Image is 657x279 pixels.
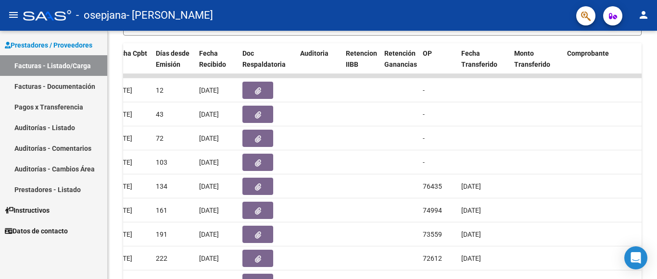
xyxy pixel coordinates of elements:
span: 191 [156,230,167,238]
span: [DATE] [461,206,481,214]
datatable-header-cell: Fecha Recibido [195,43,239,85]
span: Retencion IIBB [346,49,377,68]
span: Fecha Transferido [461,49,497,68]
span: Auditoria [300,49,328,57]
span: [DATE] [199,110,219,118]
span: Datos de contacto [5,226,68,236]
span: [DATE] [199,255,219,262]
datatable-header-cell: Auditoria [296,43,342,85]
span: 103 [156,158,167,166]
span: [DATE] [199,86,219,94]
span: 72 [156,134,164,142]
span: [DATE] [199,206,219,214]
span: Comprobante [567,49,609,57]
span: [DATE] [199,158,219,166]
span: 134 [156,182,167,190]
span: [DATE] [199,182,219,190]
span: Fecha Cpbt [113,49,147,57]
datatable-header-cell: Doc Respaldatoria [239,43,296,85]
span: Instructivos [5,205,50,216]
span: Monto Transferido [514,49,550,68]
datatable-header-cell: Días desde Emisión [152,43,195,85]
span: - [423,110,425,118]
span: Fecha Recibido [199,49,226,68]
span: 72612 [423,255,442,262]
span: [DATE] [199,230,219,238]
span: [DATE] [199,134,219,142]
span: 76435 [423,182,442,190]
datatable-header-cell: OP [419,43,457,85]
datatable-header-cell: Fecha Cpbt [109,43,152,85]
span: OP [423,49,432,57]
span: - [423,158,425,166]
span: Días desde Emisión [156,49,190,68]
span: Prestadores / Proveedores [5,40,92,50]
span: [DATE] [461,255,481,262]
datatable-header-cell: Comprobante [563,43,650,85]
span: Doc Respaldatoria [242,49,286,68]
span: - [423,86,425,94]
span: - osepjana [76,5,126,26]
span: 222 [156,255,167,262]
span: - [PERSON_NAME] [126,5,213,26]
span: 43 [156,110,164,118]
mat-icon: person [638,9,649,21]
span: 161 [156,206,167,214]
datatable-header-cell: Retención Ganancias [380,43,419,85]
datatable-header-cell: Retencion IIBB [342,43,380,85]
datatable-header-cell: Fecha Transferido [457,43,510,85]
span: - [423,134,425,142]
span: [DATE] [461,230,481,238]
div: Open Intercom Messenger [624,246,647,269]
mat-icon: menu [8,9,19,21]
datatable-header-cell: Monto Transferido [510,43,563,85]
span: Retención Ganancias [384,49,417,68]
span: [DATE] [461,182,481,190]
span: 12 [156,86,164,94]
span: 74994 [423,206,442,214]
span: 73559 [423,230,442,238]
